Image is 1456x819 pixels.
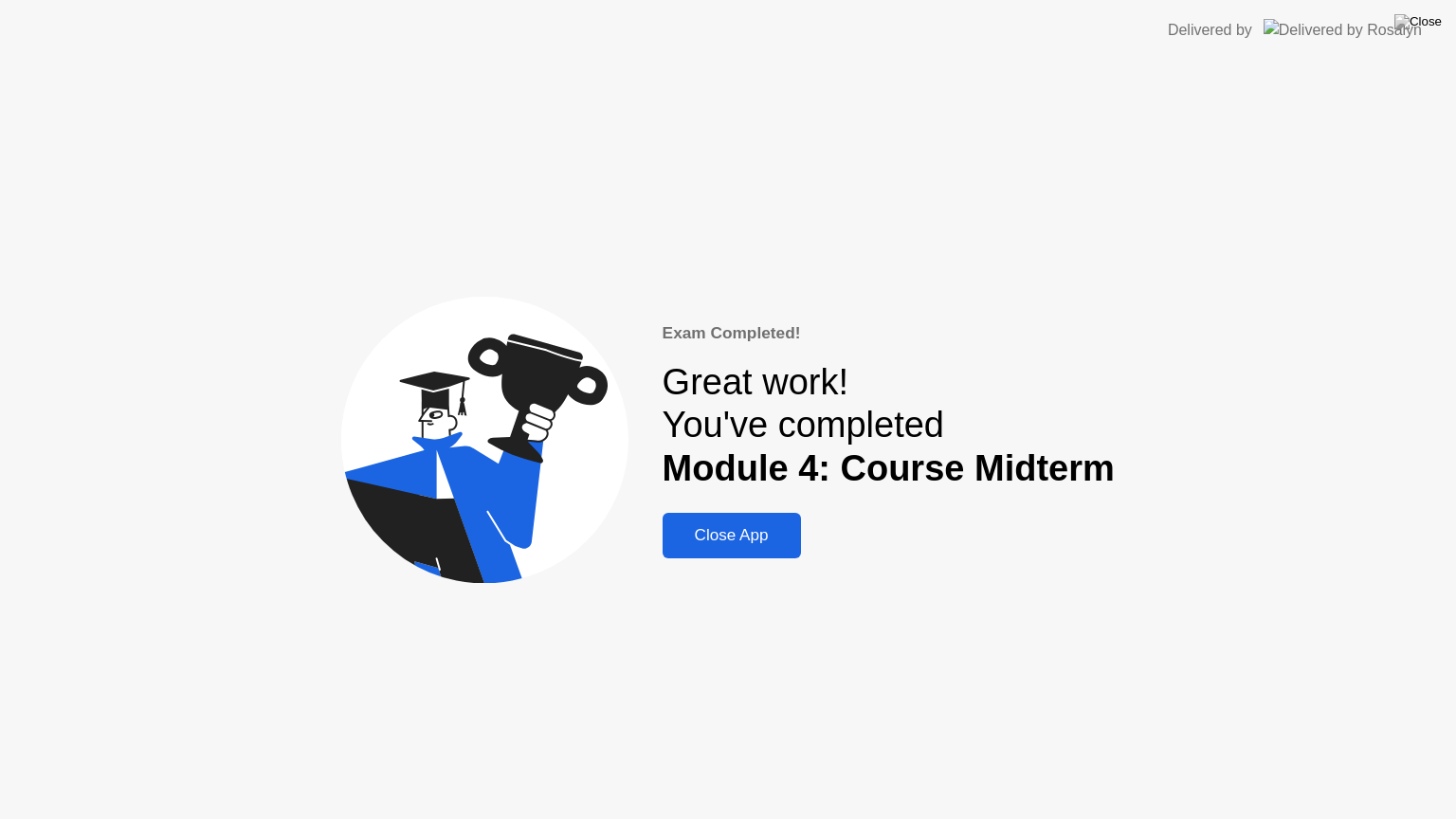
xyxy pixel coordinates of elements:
[663,361,1115,491] div: Great work! You've completed
[663,513,801,558] button: Close App
[1168,19,1252,42] div: Delivered by
[663,448,1115,488] b: Module 4: Course Midterm
[1264,19,1422,41] img: Delivered by Rosalyn
[663,321,1115,346] div: Exam Completed!
[668,526,795,545] div: Close App
[1394,14,1442,29] img: Close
